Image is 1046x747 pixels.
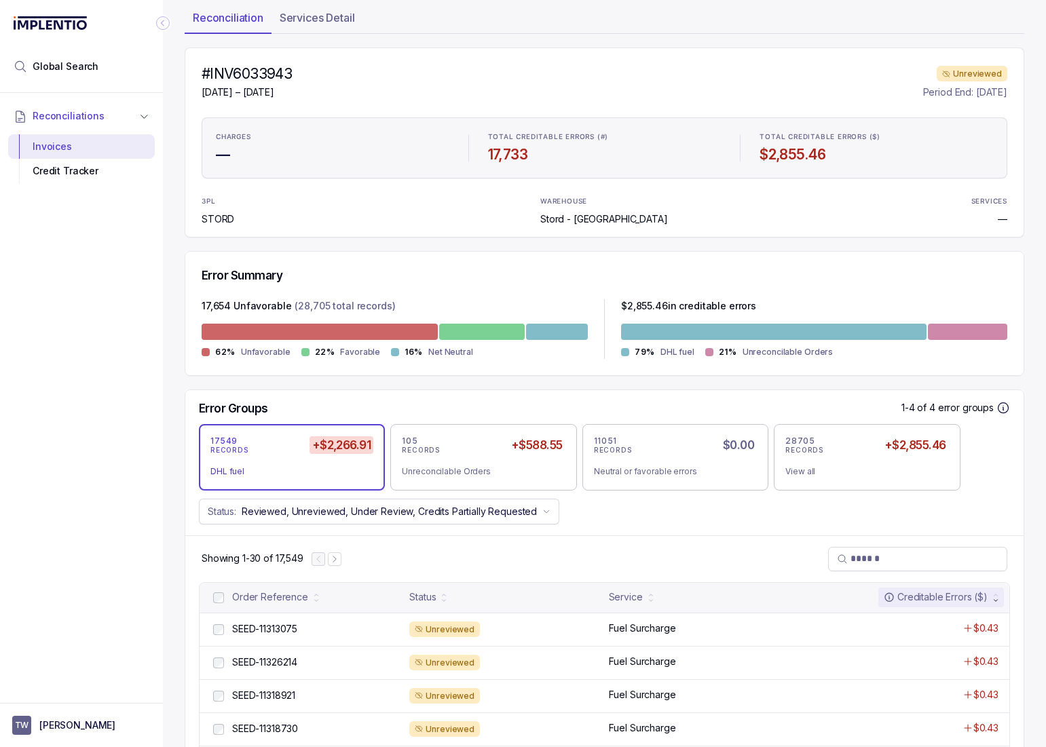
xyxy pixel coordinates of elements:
[409,688,480,704] div: Unreviewed
[328,552,341,566] button: Next Page
[409,655,480,671] div: Unreviewed
[621,299,756,315] p: $ 2,855.46 in creditable errors
[998,212,1007,226] p: —
[609,688,676,702] p: Fuel Surcharge
[241,345,291,359] p: Unfavorable
[785,436,815,446] p: 28705
[12,716,151,735] button: User initials[PERSON_NAME]
[185,7,1024,34] ul: Tab Group
[882,436,949,454] h5: +$2,855.46
[202,268,282,283] h5: Error Summary
[340,345,380,359] p: Favorable
[971,197,1007,206] p: SERVICES
[232,722,298,735] p: SEED-11318730
[488,133,609,141] p: TOTAL CREDITABLE ERRORS (#)
[232,590,308,604] div: Order Reference
[12,716,31,735] span: User initials
[428,345,473,359] p: Net Neutral
[635,347,655,358] p: 79%
[202,212,237,226] p: STORD
[210,446,248,455] p: RECORDS
[402,446,440,455] p: RECORDS
[210,465,362,478] div: DHL fuel
[232,622,297,636] p: SEED-11313075
[202,552,303,565] div: Remaining page entries
[216,145,449,164] h4: —
[216,133,251,141] p: CHARGES
[202,117,1007,178] ul: Statistic Highlights
[185,7,272,34] li: Tab Reconciliation
[785,446,823,455] p: RECORDS
[540,197,587,206] p: WAREHOUSE
[488,145,722,164] h4: 17,733
[315,347,335,358] p: 22%
[8,132,155,187] div: Reconciliations
[609,590,643,604] div: Service
[594,446,632,455] p: RECORDS
[280,9,355,26] p: Services Detail
[609,655,676,668] p: Fuel Surcharge
[760,145,993,164] h4: $2,855.46
[213,724,224,735] input: checkbox-checkbox
[660,345,694,359] p: DHL fuel
[540,212,668,226] p: Stord - [GEOGRAPHIC_DATA]
[973,655,998,668] p: $0.43
[155,15,171,31] div: Collapse Icon
[760,133,880,141] p: TOTAL CREDITABLE ERRORS ($)
[19,134,144,159] div: Invoices
[199,499,559,524] button: Status:Reviewed, Unreviewed, Under Review, Credits Partially Requested
[208,123,457,172] li: Statistic CHARGES
[480,123,730,172] li: Statistic TOTAL CREDITABLE ERRORS (#)
[609,721,676,735] p: Fuel Surcharge
[937,66,1007,82] div: Unreviewed
[973,621,998,635] p: $0.43
[409,590,436,604] div: Status
[39,719,115,732] p: [PERSON_NAME]
[751,123,1001,172] li: Statistic TOTAL CREDITABLE ERRORS ($)
[193,9,263,26] p: Reconciliation
[213,691,224,702] input: checkbox-checkbox
[402,436,417,446] p: 105
[202,299,291,315] p: 17,654 Unfavorable
[213,592,224,603] input: checkbox-checkbox
[208,505,236,518] p: Status:
[232,689,295,702] p: SEED-11318921
[33,109,105,123] span: Reconciliations
[409,721,480,738] div: Unreviewed
[901,401,938,415] p: 1-4 of 4
[232,655,297,669] p: SEED-11326214
[295,299,395,315] p: (28,705 total records)
[213,624,224,635] input: checkbox-checkbox
[884,590,988,604] div: Creditable Errors ($)
[242,505,537,518] p: Reviewed, Unreviewed, Under Review, Credits Partially Requested
[199,401,268,416] h5: Error Groups
[202,197,237,206] p: 3PL
[402,465,554,478] div: Unreconcilable Orders
[973,721,998,735] p: $0.43
[272,7,363,34] li: Tab Services Detail
[310,436,374,454] h5: +$2,266.91
[33,60,98,73] span: Global Search
[213,657,224,668] input: checkbox-checkbox
[202,85,292,99] p: [DATE] – [DATE]
[19,159,144,183] div: Credit Tracker
[719,347,737,358] p: 21%
[594,436,617,446] p: 11051
[743,345,833,359] p: Unreconcilable Orders
[8,101,155,131] button: Reconciliations
[202,552,303,565] p: Showing 1-30 of 17,549
[923,85,1007,99] p: Period End: [DATE]
[215,347,236,358] p: 62%
[609,621,676,635] p: Fuel Surcharge
[594,465,746,478] div: Neutral or favorable errors
[405,347,423,358] p: 16%
[210,436,238,446] p: 17549
[202,64,292,83] h4: #INV6033943
[720,436,757,454] h5: $0.00
[938,401,994,415] p: error groups
[973,688,998,702] p: $0.43
[508,436,565,454] h5: +$588.55
[785,465,937,478] div: View all
[409,621,480,638] div: Unreviewed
